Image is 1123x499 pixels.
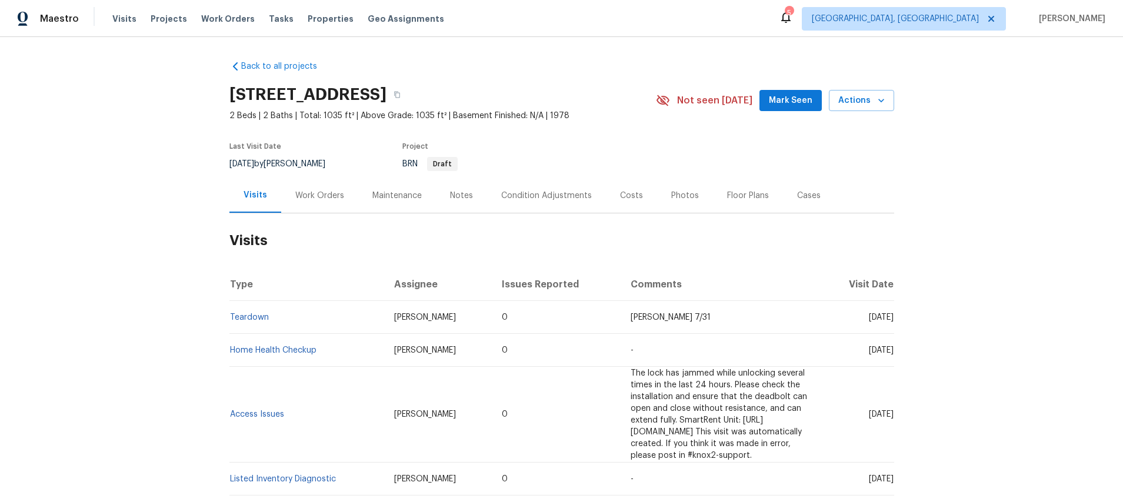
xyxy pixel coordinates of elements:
[229,157,339,171] div: by [PERSON_NAME]
[229,160,254,168] span: [DATE]
[821,268,894,301] th: Visit Date
[502,313,508,321] span: 0
[229,89,386,101] h2: [STREET_ADDRESS]
[386,84,408,105] button: Copy Address
[230,475,336,483] a: Listed Inventory Diagnostic
[621,268,821,301] th: Comments
[759,90,822,112] button: Mark Seen
[394,346,456,354] span: [PERSON_NAME]
[631,313,711,321] span: [PERSON_NAME] 7/31
[385,268,493,301] th: Assignee
[869,410,894,418] span: [DATE]
[869,346,894,354] span: [DATE]
[40,13,79,25] span: Maestro
[394,410,456,418] span: [PERSON_NAME]
[368,13,444,25] span: Geo Assignments
[201,13,255,25] span: Work Orders
[502,346,508,354] span: 0
[869,313,894,321] span: [DATE]
[838,93,885,108] span: Actions
[671,190,699,202] div: Photos
[1034,13,1105,25] span: [PERSON_NAME]
[229,213,894,268] h2: Visits
[631,475,634,483] span: -
[244,189,267,201] div: Visits
[402,160,458,168] span: BRN
[230,410,284,418] a: Access Issues
[869,475,894,483] span: [DATE]
[677,95,752,106] span: Not seen [DATE]
[229,143,281,150] span: Last Visit Date
[502,475,508,483] span: 0
[450,190,473,202] div: Notes
[829,90,894,112] button: Actions
[620,190,643,202] div: Costs
[492,268,621,301] th: Issues Reported
[151,13,187,25] span: Projects
[295,190,344,202] div: Work Orders
[394,475,456,483] span: [PERSON_NAME]
[785,7,793,19] div: 5
[502,410,508,418] span: 0
[229,110,656,122] span: 2 Beds | 2 Baths | Total: 1035 ft² | Above Grade: 1035 ft² | Basement Finished: N/A | 1978
[230,346,316,354] a: Home Health Checkup
[428,160,456,168] span: Draft
[229,268,385,301] th: Type
[230,313,269,321] a: Teardown
[812,13,979,25] span: [GEOGRAPHIC_DATA], [GEOGRAPHIC_DATA]
[631,369,807,460] span: The lock has jammed while unlocking several times in the last 24 hours. Please check the installa...
[229,61,342,72] a: Back to all projects
[394,313,456,321] span: [PERSON_NAME]
[501,190,592,202] div: Condition Adjustments
[631,346,634,354] span: -
[308,13,354,25] span: Properties
[269,15,294,23] span: Tasks
[769,93,812,108] span: Mark Seen
[372,190,422,202] div: Maintenance
[727,190,769,202] div: Floor Plans
[112,13,136,25] span: Visits
[402,143,428,150] span: Project
[797,190,821,202] div: Cases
